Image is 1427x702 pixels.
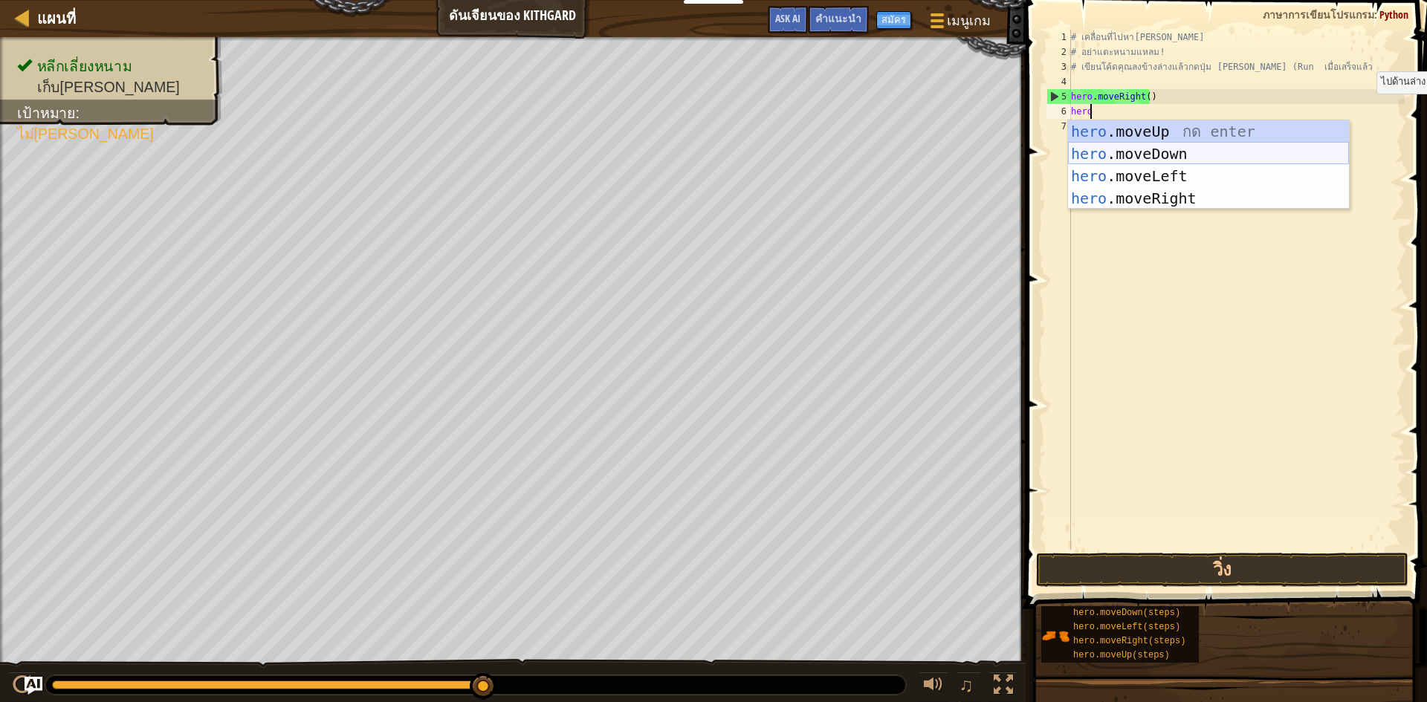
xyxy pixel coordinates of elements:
span: hero.moveLeft(steps) [1073,622,1180,632]
span: ไม่[PERSON_NAME] [17,126,154,142]
button: สมัคร [876,11,911,29]
div: 5 [1047,89,1071,104]
button: วิ่ง [1036,553,1408,587]
button: สลับเป็นเต็มจอ [988,672,1018,702]
code: ไปด้านล่าง [1381,77,1426,88]
li: เก็บอัญมณี [17,77,207,97]
div: 6 [1046,104,1071,119]
span: hero.moveDown(steps) [1073,608,1180,618]
div: 3 [1046,59,1071,74]
span: Ask AI [775,11,800,25]
span: : [76,105,80,121]
button: ♫ [956,672,981,702]
a: แผนที่ [30,8,76,28]
div: 7 [1046,119,1071,134]
span: คำแนะนำ [815,11,861,25]
span: : [1374,7,1379,22]
span: เป้าหมาย [17,105,75,121]
img: portrait.png [1041,622,1070,650]
li: หลีกเลี่ยงหนาม [17,56,207,77]
div: 2 [1046,45,1071,59]
button: ปรับระดับเสียง [919,672,948,702]
div: 1 [1046,30,1071,45]
span: แผนที่ [37,8,76,28]
span: เก็บ[PERSON_NAME] [37,79,180,95]
button: Ctrl + P: Play [7,672,37,702]
span: เมนูเกม [947,11,991,30]
div: 4 [1046,74,1071,89]
button: Ask AI [25,677,42,695]
span: Python [1379,7,1408,22]
button: เมนูเกม [919,6,1000,41]
span: ♫ [959,674,974,696]
span: หลีกเลี่ยงหนาม [37,58,132,74]
span: hero.moveUp(steps) [1073,650,1170,660]
button: Ask AI [768,6,808,33]
span: hero.moveRight(steps) [1073,636,1185,646]
span: ภาษาการเขียนโปรแกรม [1263,7,1374,22]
